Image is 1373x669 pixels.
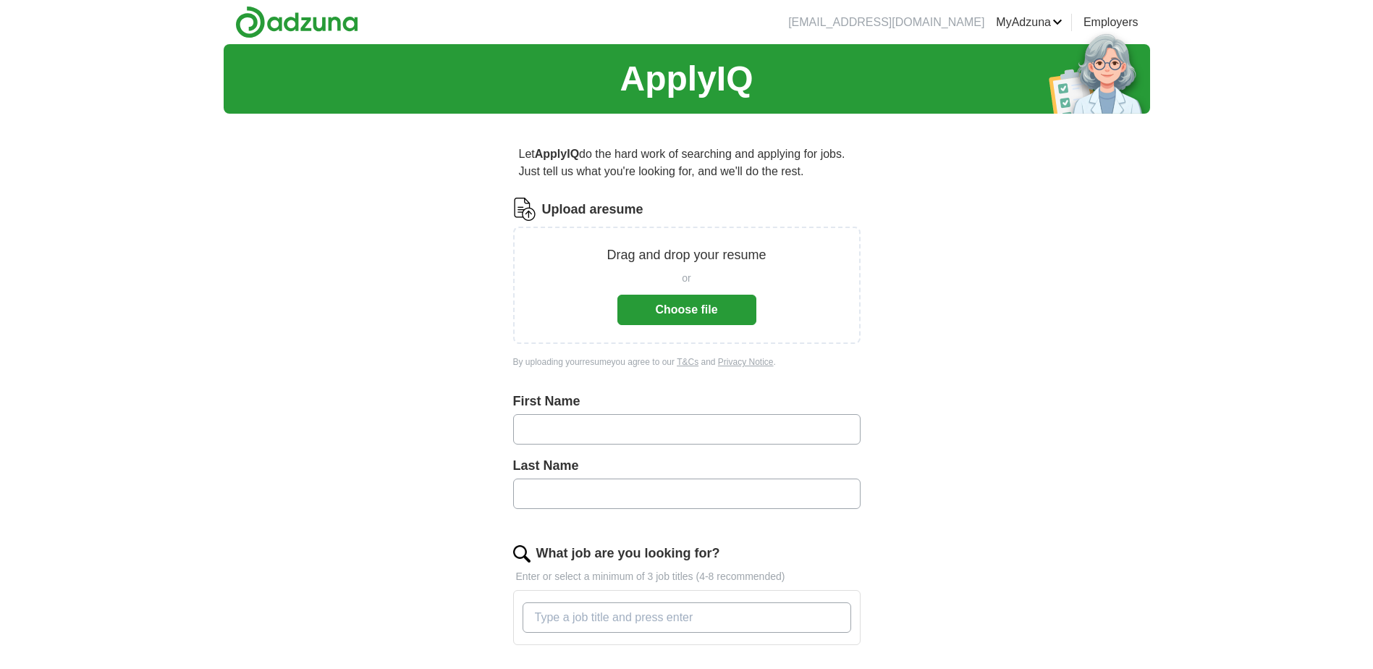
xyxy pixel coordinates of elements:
[513,355,861,369] div: By uploading your resume you agree to our and .
[513,198,536,221] img: CV Icon
[542,200,643,219] label: Upload a resume
[1083,14,1138,31] a: Employers
[607,245,766,265] p: Drag and drop your resume
[513,456,861,476] label: Last Name
[617,295,756,325] button: Choose file
[235,6,358,38] img: Adzuna logo
[513,545,531,563] img: search.png
[718,357,774,367] a: Privacy Notice
[523,602,851,633] input: Type a job title and press enter
[677,357,698,367] a: T&Cs
[620,53,753,105] h1: ApplyIQ
[788,14,984,31] li: [EMAIL_ADDRESS][DOMAIN_NAME]
[536,544,720,563] label: What job are you looking for?
[513,392,861,411] label: First Name
[513,569,861,584] p: Enter or select a minimum of 3 job titles (4-8 recommended)
[513,140,861,186] p: Let do the hard work of searching and applying for jobs. Just tell us what you're looking for, an...
[682,271,690,286] span: or
[535,148,579,160] strong: ApplyIQ
[996,14,1063,31] a: MyAdzuna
